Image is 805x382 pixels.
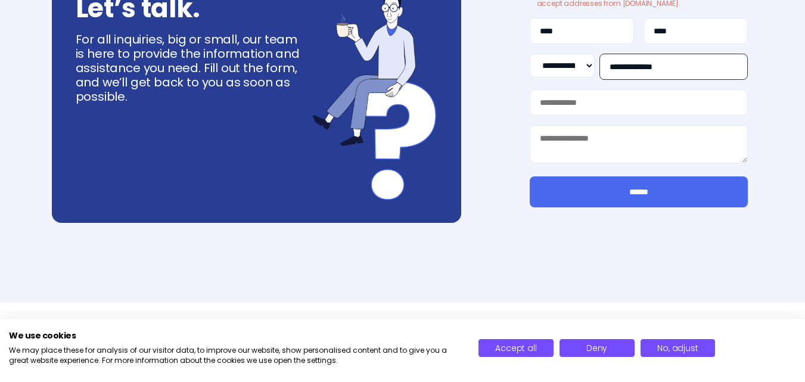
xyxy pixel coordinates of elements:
h2: We use cookies [9,330,461,341]
button: Adjust cookie preferences [641,339,716,357]
span: No, adjust [657,342,698,354]
p: For all inquiries, big or small, our team is here to provide the information and assistance you n... [76,32,300,104]
button: Accept all cookies [478,339,554,357]
span: Accept all [495,342,536,354]
button: Deny all cookies [560,339,635,357]
span: Deny [586,342,607,354]
p: We may place these for analysis of our visitor data, to improve our website, show personalised co... [9,346,461,366]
